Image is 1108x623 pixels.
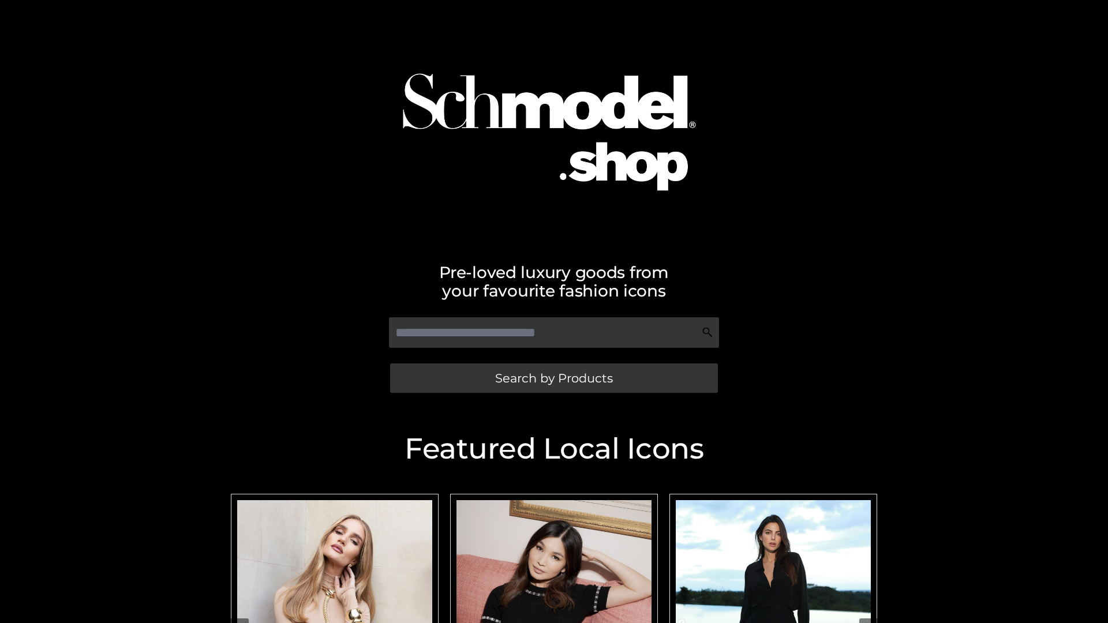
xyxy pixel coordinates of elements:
a: Search by Products [390,363,718,393]
h2: Featured Local Icons​ [225,434,883,463]
h2: Pre-loved luxury goods from your favourite fashion icons [225,263,883,300]
span: Search by Products [495,372,613,384]
img: Search Icon [702,326,713,338]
